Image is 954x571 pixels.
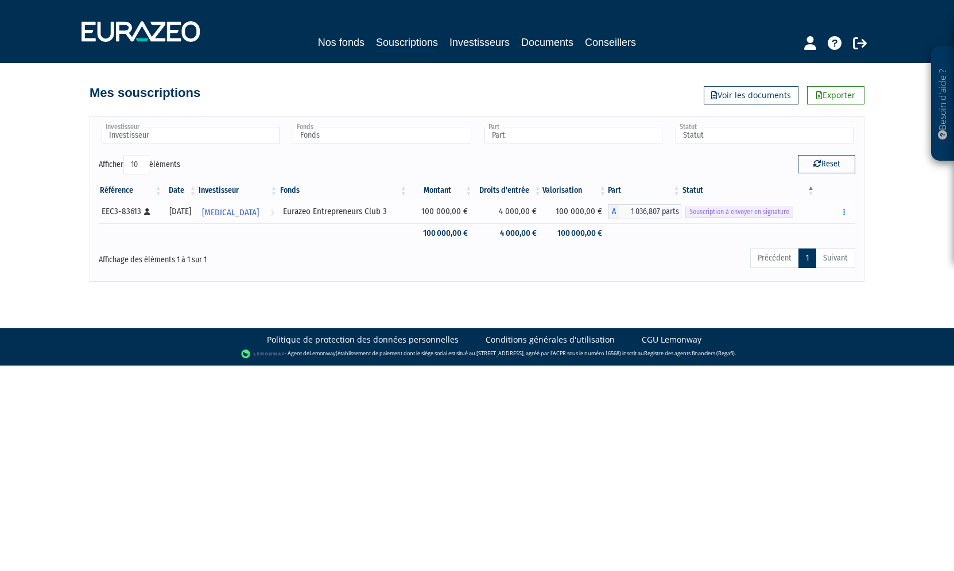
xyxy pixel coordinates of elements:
th: Part: activer pour trier la colonne par ordre croissant [608,181,681,200]
div: [DATE] [167,205,193,217]
a: Documents [521,34,573,51]
a: Conditions générales d'utilisation [486,334,615,345]
a: [MEDICAL_DATA] [197,200,278,223]
div: A - Eurazeo Entrepreneurs Club 3 [608,204,681,219]
th: Date: activer pour trier la colonne par ordre croissant [163,181,197,200]
a: 1 [798,248,816,268]
img: logo-lemonway.png [241,348,285,360]
td: 100 000,00 € [542,223,607,243]
img: 1732889491-logotype_eurazeo_blanc_rvb.png [82,21,200,42]
a: Lemonway [309,349,336,357]
select: Afficheréléments [123,155,149,174]
th: Montant: activer pour trier la colonne par ordre croissant [408,181,473,200]
a: Souscriptions [376,34,438,52]
button: Reset [798,155,855,173]
i: [Français] Personne physique [144,208,150,215]
td: 4 000,00 € [474,200,542,223]
th: Fonds: activer pour trier la colonne par ordre croissant [279,181,409,200]
div: EEC3-83613 [102,205,159,217]
a: Investisseurs [449,34,510,51]
span: [MEDICAL_DATA] [202,202,259,223]
div: Eurazeo Entrepreneurs Club 3 [283,205,405,217]
h4: Mes souscriptions [90,86,200,100]
th: Statut : activer pour trier la colonne par ordre d&eacute;croissant [681,181,816,200]
a: Nos fonds [318,34,364,51]
div: Affichage des éléments 1 à 1 sur 1 [99,247,404,266]
label: Afficher éléments [99,155,180,174]
span: Souscription à envoyer en signature [685,207,793,217]
a: CGU Lemonway [642,334,701,345]
th: Valorisation: activer pour trier la colonne par ordre croissant [542,181,607,200]
i: Voir l'investisseur [270,202,274,223]
td: 4 000,00 € [474,223,542,243]
div: - Agent de (établissement de paiement dont le siège social est situé au [STREET_ADDRESS], agréé p... [11,348,943,360]
td: 100 000,00 € [408,200,473,223]
td: 100 000,00 € [408,223,473,243]
th: Investisseur: activer pour trier la colonne par ordre croissant [197,181,278,200]
a: Politique de protection des données personnelles [267,334,459,345]
th: Droits d'entrée: activer pour trier la colonne par ordre croissant [474,181,542,200]
a: Exporter [807,86,864,104]
th: Référence : activer pour trier la colonne par ordre croissant [99,181,163,200]
a: Voir les documents [704,86,798,104]
a: Registre des agents financiers (Regafi) [644,349,735,357]
span: 1 036,807 parts [619,204,681,219]
a: Conseillers [585,34,636,51]
p: Besoin d'aide ? [936,52,949,156]
td: 100 000,00 € [542,200,607,223]
span: A [608,204,619,219]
